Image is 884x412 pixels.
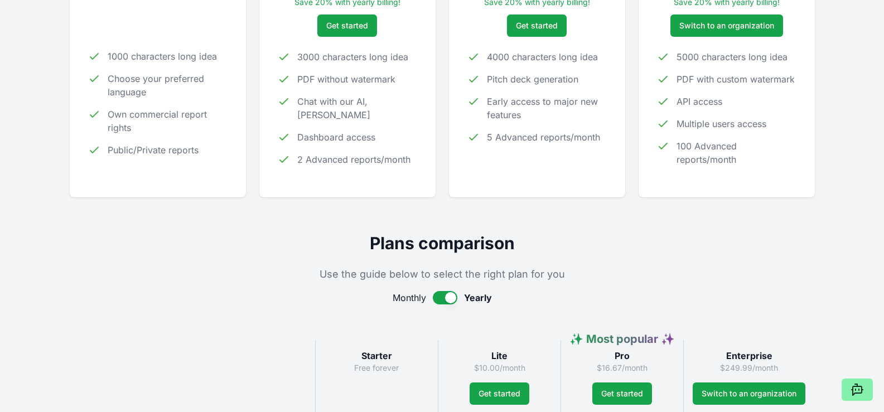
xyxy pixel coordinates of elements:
span: Get started [326,20,368,31]
span: 3000 characters long idea [297,50,408,64]
span: Get started [601,388,643,399]
button: Get started [317,14,377,37]
span: Multiple users access [677,117,766,130]
p: $249.99/month [693,362,805,374]
span: API access [677,95,722,108]
button: Get started [470,382,529,405]
span: Get started [479,388,520,399]
span: Choose your preferred language [108,72,228,99]
button: Get started [507,14,567,37]
span: Early access to major new features [487,95,607,122]
span: ✨ Most popular ✨ [569,332,675,346]
span: Dashboard access [297,130,375,144]
span: 1000 characters long idea [108,50,217,63]
span: Own commercial report rights [108,108,228,134]
a: Switch to an organization [670,14,783,37]
span: Pitch deck generation [487,72,578,86]
a: Switch to an organization [693,382,805,405]
h3: Lite [447,349,552,362]
p: $16.67/month [570,362,674,374]
span: Monthly [393,291,426,304]
span: 100 Advanced reports/month [677,139,797,166]
span: 5000 characters long idea [677,50,788,64]
h2: Plans comparison [70,233,815,253]
button: Get started [592,382,652,405]
span: Get started [516,20,558,31]
span: Public/Private reports [108,143,199,157]
span: Chat with our AI, [PERSON_NAME] [297,95,418,122]
span: 5 Advanced reports/month [487,130,600,144]
p: $10.00/month [447,362,552,374]
h3: Enterprise [693,349,805,362]
span: 4000 characters long idea [487,50,598,64]
h3: Pro [570,349,674,362]
span: PDF without watermark [297,72,395,86]
p: Free forever [325,362,429,374]
span: PDF with custom watermark [677,72,795,86]
h3: Starter [325,349,429,362]
span: 2 Advanced reports/month [297,153,410,166]
span: Yearly [464,291,492,304]
p: Use the guide below to select the right plan for you [70,266,815,282]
